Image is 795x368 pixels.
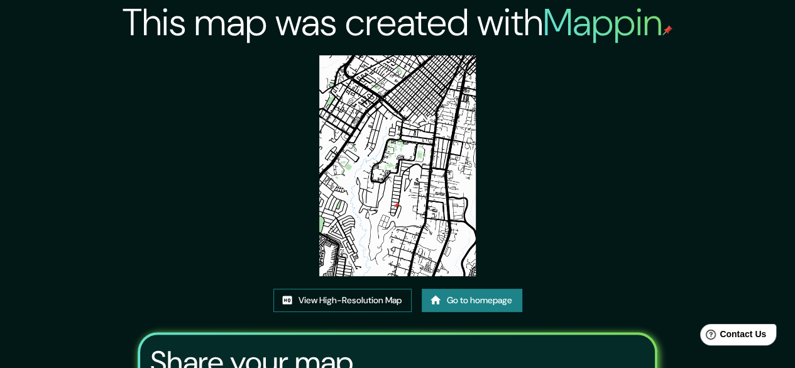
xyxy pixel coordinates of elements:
a: Go to homepage [422,289,522,312]
a: View High-Resolution Map [273,289,412,312]
img: mappin-pin [662,25,672,35]
iframe: Help widget launcher [683,319,781,354]
img: created-map [319,55,475,276]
